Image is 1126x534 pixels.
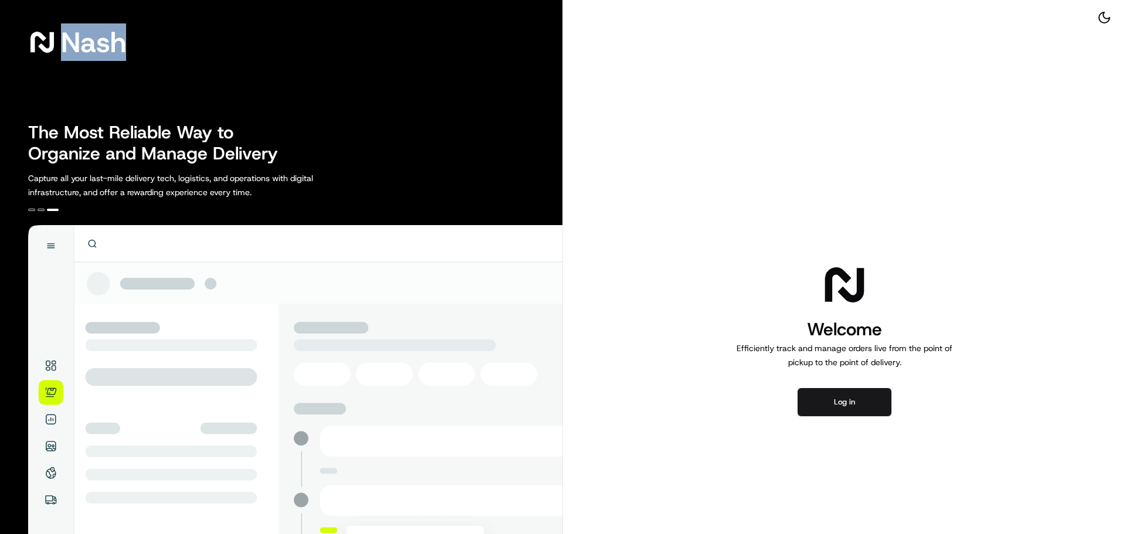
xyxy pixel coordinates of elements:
[798,388,891,416] button: Log in
[28,171,366,199] p: Capture all your last-mile delivery tech, logistics, and operations with digital infrastructure, ...
[732,318,957,341] h1: Welcome
[732,341,957,369] p: Efficiently track and manage orders live from the point of pickup to the point of delivery.
[28,122,291,164] h2: The Most Reliable Way to Organize and Manage Delivery
[61,30,126,54] span: Nash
